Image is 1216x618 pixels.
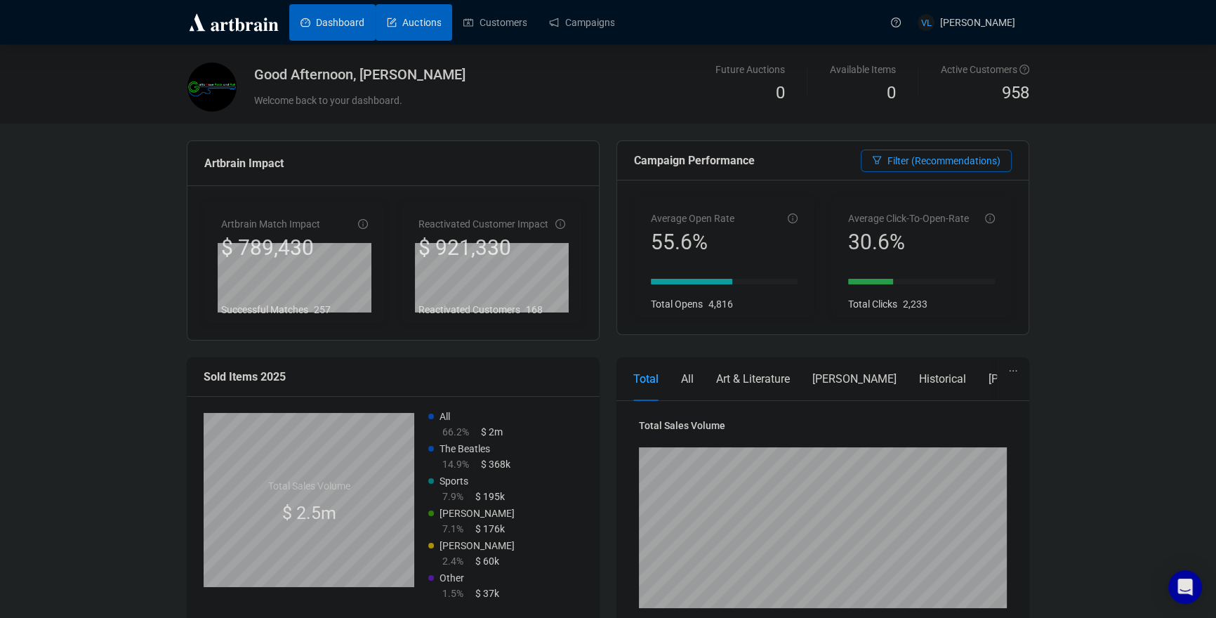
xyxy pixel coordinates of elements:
[221,218,320,230] span: Artbrain Match Impact
[830,62,896,77] div: Available Items
[887,153,1000,169] span: Filter (Recommendations)
[716,370,790,388] div: Art & Literature
[254,93,745,108] div: Welcome back to your dashboard.
[442,588,463,599] span: 1.5%
[526,304,543,315] span: 168
[314,304,331,315] span: 257
[418,304,520,315] span: Reactivated Customers
[651,213,734,224] span: Average Open Rate
[268,478,350,494] h4: Total Sales Volume
[989,370,1073,388] div: [PERSON_NAME]
[708,298,733,310] span: 4,816
[300,4,364,41] a: Dashboard
[776,83,785,103] span: 0
[903,298,927,310] span: 2,233
[1019,65,1029,74] span: question-circle
[872,155,882,165] span: filter
[358,219,368,229] span: info-circle
[941,64,1029,75] span: Active Customers
[204,368,583,386] div: Sold Items 2025
[475,555,499,567] span: $ 60k
[940,17,1015,28] span: [PERSON_NAME]
[440,411,450,422] span: All
[475,523,505,534] span: $ 176k
[848,213,969,224] span: Average Click-To-Open-Rate
[418,235,548,261] div: $ 921,330
[919,370,966,388] div: Historical
[633,370,659,388] div: Total
[418,218,548,230] span: Reactivated Customer Impact
[555,219,565,229] span: info-circle
[387,4,441,41] a: Auctions
[475,491,505,502] span: $ 195k
[639,418,1007,433] h4: Total Sales Volume
[442,459,469,470] span: 14.9%
[812,370,897,388] div: [PERSON_NAME]
[481,459,510,470] span: $ 368k
[187,11,281,34] img: logo
[651,229,734,256] div: 55.6%
[651,298,703,310] span: Total Opens
[1008,366,1018,376] span: ellipsis
[221,304,308,315] span: Successful Matches
[442,555,463,567] span: 2.4%
[442,491,463,502] span: 7.9%
[997,357,1029,384] button: ellipsis
[254,65,745,84] div: Good Afternoon, [PERSON_NAME]
[282,503,336,523] span: $ 2.5m
[681,370,694,388] div: All
[848,298,897,310] span: Total Clicks
[440,475,468,487] span: Sports
[788,213,798,223] span: info-circle
[187,63,237,112] img: download.png
[481,426,503,438] span: $ 2m
[634,152,861,169] div: Campaign Performance
[442,426,469,438] span: 66.2%
[442,523,463,534] span: 7.1%
[440,572,464,584] span: Other
[221,235,320,261] div: $ 789,430
[920,15,932,29] span: VL
[891,18,901,27] span: question-circle
[715,62,785,77] div: Future Auctions
[440,540,515,551] span: [PERSON_NAME]
[204,154,582,172] div: Artbrain Impact
[887,83,896,103] span: 0
[475,588,499,599] span: $ 37k
[861,150,1012,172] button: Filter (Recommendations)
[1002,83,1029,103] span: 958
[440,443,490,454] span: The Beatles
[848,229,969,256] div: 30.6%
[1168,570,1202,604] div: Open Intercom Messenger
[440,508,515,519] span: [PERSON_NAME]
[985,213,995,223] span: info-circle
[463,4,527,41] a: Customers
[549,4,614,41] a: Campaigns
